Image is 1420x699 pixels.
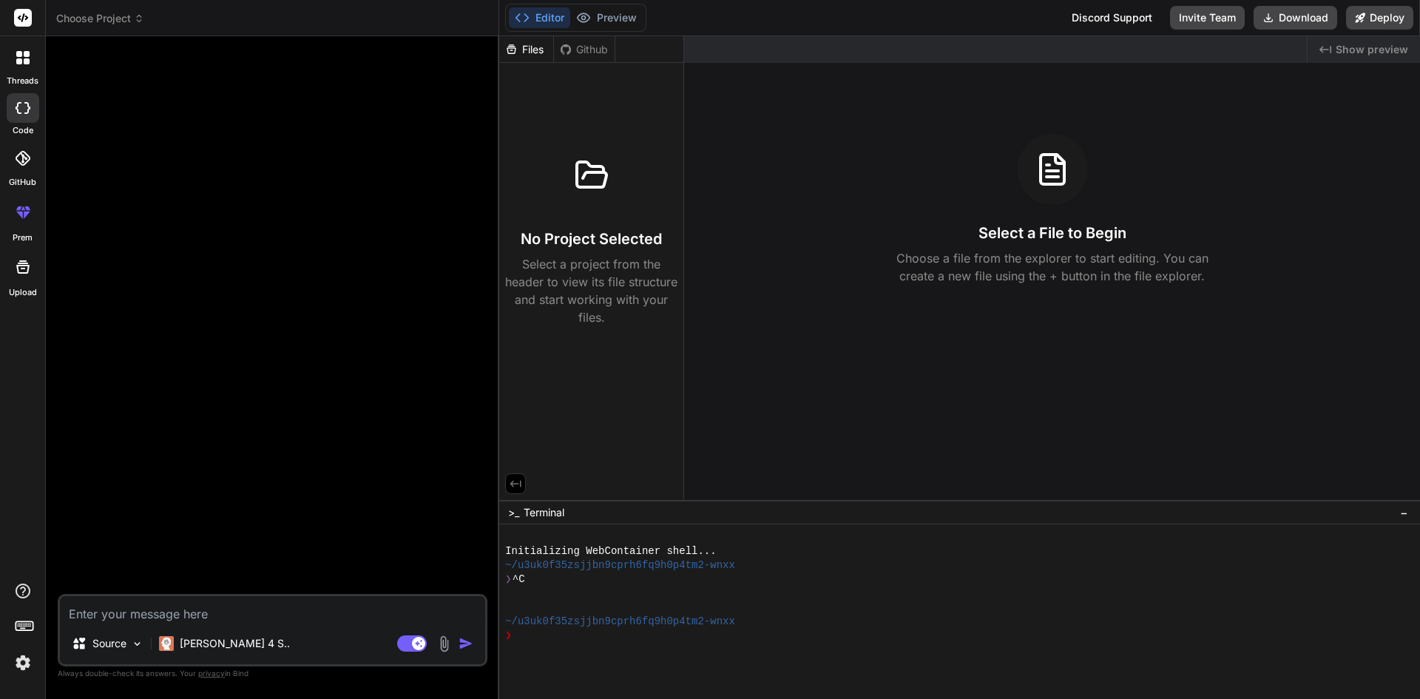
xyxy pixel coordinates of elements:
[1346,6,1413,30] button: Deploy
[436,635,453,652] img: attachment
[505,573,513,587] span: ❯
[505,255,677,326] p: Select a project from the header to view its file structure and start working with your files.
[159,636,174,651] img: Claude 4 Sonnet
[508,505,519,520] span: >_
[13,124,33,137] label: code
[499,42,553,57] div: Files
[509,7,570,28] button: Editor
[1400,505,1408,520] span: −
[7,75,38,87] label: threads
[887,249,1218,285] p: Choose a file from the explorer to start editing. You can create a new file using the + button in...
[13,232,33,244] label: prem
[131,638,143,650] img: Pick Models
[978,223,1126,243] h3: Select a File to Begin
[58,666,487,681] p: Always double-check its answers. Your in Bind
[1397,501,1411,524] button: −
[1170,6,1245,30] button: Invite Team
[554,42,615,57] div: Github
[505,544,717,558] span: Initializing WebContainer shell...
[524,505,564,520] span: Terminal
[9,176,36,189] label: GitHub
[1063,6,1161,30] div: Discord Support
[180,636,290,651] p: [PERSON_NAME] 4 S..
[1254,6,1337,30] button: Download
[513,573,525,587] span: ^C
[1336,42,1408,57] span: Show preview
[505,558,735,573] span: ~/u3uk0f35zsjjbn9cprh6fq9h0p4tm2-wnxx
[570,7,643,28] button: Preview
[505,615,735,629] span: ~/u3uk0f35zsjjbn9cprh6fq9h0p4tm2-wnxx
[459,636,473,651] img: icon
[9,286,37,299] label: Upload
[10,650,35,675] img: settings
[198,669,225,678] span: privacy
[92,636,126,651] p: Source
[56,11,144,26] span: Choose Project
[505,629,513,643] span: ❯
[521,229,662,249] h3: No Project Selected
